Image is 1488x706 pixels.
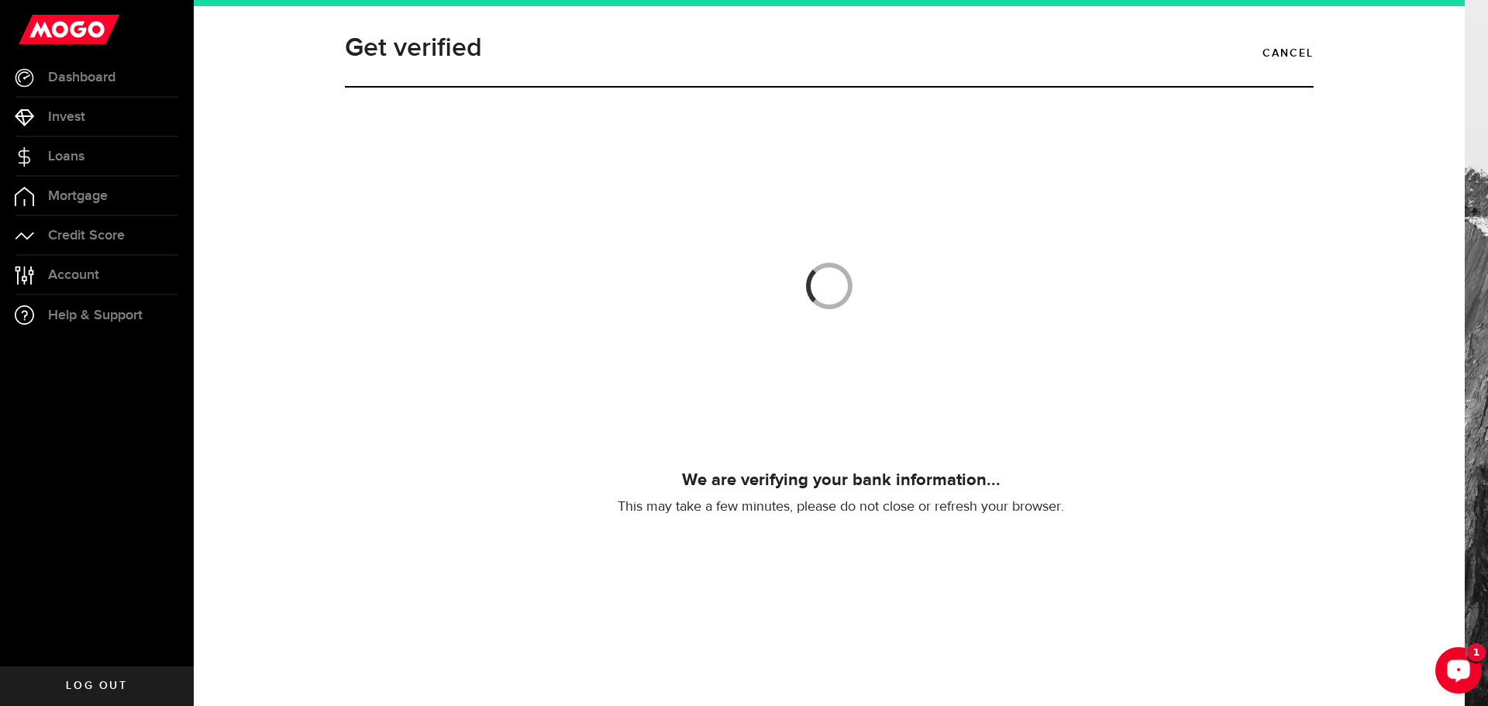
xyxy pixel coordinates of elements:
[48,189,108,203] span: Mortgage
[66,680,127,691] span: Log out
[345,28,482,68] h1: Get verified
[1262,40,1314,67] a: Cancel
[1423,641,1488,706] iframe: LiveChat chat widget
[345,498,1337,516] p: This may take a few minutes, please do not close or refresh your browser.
[48,229,125,243] span: Credit Score
[345,470,1337,491] h4: We are verifying your bank information...
[48,150,84,164] span: Loans
[48,268,99,282] span: Account
[48,110,85,124] span: Invest
[48,71,115,84] span: Dashboard
[48,308,143,322] span: Help & Support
